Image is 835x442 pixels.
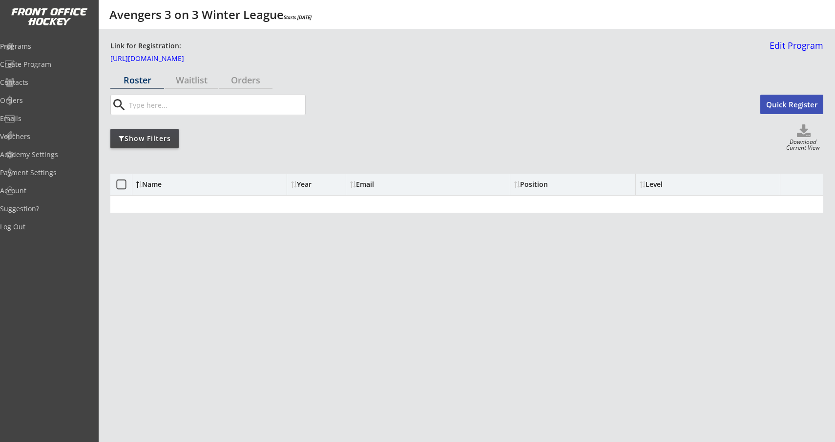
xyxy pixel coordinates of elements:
div: Year [291,181,342,188]
div: Show Filters [110,134,179,143]
div: Position [514,181,602,188]
div: Orders [219,76,272,84]
div: Roster [110,76,164,84]
div: Level [640,181,728,188]
div: Avengers 3 on 3 Winter League [109,9,312,20]
a: [URL][DOMAIN_NAME] [110,55,208,66]
div: Download Current View [783,139,823,152]
button: Click to download full roster. Your browser settings may try to block it, check your security set... [784,124,823,139]
div: Name [136,181,216,188]
button: search [111,97,127,113]
button: Quick Register [760,95,823,114]
input: Type here... [127,95,305,115]
img: FOH%20White%20Logo%20Transparent.png [11,8,88,26]
div: Link for Registration: [110,41,183,51]
em: Starts [DATE] [284,14,312,20]
div: Email [350,181,438,188]
a: Edit Program [766,41,823,58]
div: Waitlist [165,76,218,84]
